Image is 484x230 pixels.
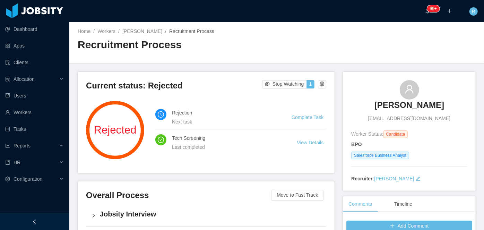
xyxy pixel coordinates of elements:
i: icon: user [405,84,414,94]
i: icon: solution [5,77,10,82]
h3: Overall Process [86,190,271,201]
i: icon: plus [447,9,452,14]
div: Last completed [172,143,280,151]
h4: Jobsity Interview [100,209,321,219]
i: icon: edit [416,176,421,181]
div: Next task [172,118,275,126]
div: Comments [343,196,378,212]
button: Move to Fast Track [271,190,323,201]
span: Configuration [14,176,42,182]
i: icon: clock-circle [158,111,164,118]
a: [PERSON_NAME] [374,176,414,181]
a: [PERSON_NAME] [122,28,162,34]
span: Worker Status: [351,131,383,137]
a: icon: appstoreApps [5,39,64,53]
span: Recruitment Process [169,28,214,34]
a: icon: auditClients [5,56,64,69]
a: icon: userWorkers [5,105,64,119]
span: Reports [14,143,31,148]
span: HR [14,160,20,165]
button: icon: setting [318,80,326,88]
button: icon: eye-invisibleStop Watching [262,80,307,88]
a: Workers [97,28,115,34]
span: Candidate [383,130,408,138]
a: Complete Task [292,114,323,120]
h2: Recruitment Process [78,38,277,52]
i: icon: setting [5,177,10,181]
a: Home [78,28,90,34]
div: icon: rightJobsity Interview [86,205,326,227]
span: Allocation [14,76,35,82]
h3: Current status: Rejected [86,80,262,91]
i: icon: check-circle [158,137,164,143]
span: / [118,28,120,34]
i: icon: line-chart [5,143,10,148]
i: icon: book [5,160,10,165]
span: R [472,7,475,16]
strong: BPO [351,142,362,147]
a: icon: robotUsers [5,89,64,103]
i: icon: bell [425,9,430,14]
a: icon: pie-chartDashboard [5,22,64,36]
h3: [PERSON_NAME] [374,100,444,111]
i: icon: right [92,214,96,218]
h4: Rejection [172,109,275,117]
h4: Tech Screening [172,134,280,142]
strong: Recruiter: [351,176,374,181]
span: Rejected [86,125,144,135]
a: [PERSON_NAME] [374,100,444,115]
span: [EMAIL_ADDRESS][DOMAIN_NAME] [368,115,450,122]
span: Salesforce Business Analyst [351,152,409,159]
button: 1 [306,80,315,88]
div: Timeline [389,196,418,212]
span: / [165,28,166,34]
a: icon: profileTasks [5,122,64,136]
sup: 256 [427,5,440,12]
a: View Details [297,140,324,145]
span: / [93,28,95,34]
